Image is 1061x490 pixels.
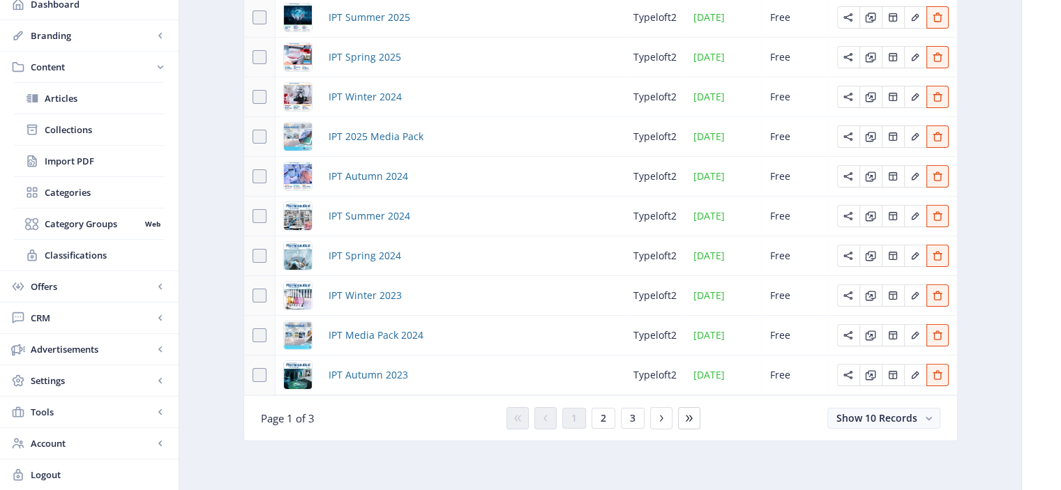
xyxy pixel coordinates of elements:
a: Edit page [837,169,859,182]
a: Edit page [926,248,949,261]
span: IPT Media Pack 2024 [329,327,423,344]
a: IPT Winter 2024 [329,89,402,105]
td: typeloft2 [625,355,685,395]
td: [DATE] [685,316,762,355]
span: Tools [31,405,153,419]
td: typeloft2 [625,276,685,316]
a: Edit page [926,288,949,301]
a: Edit page [926,129,949,142]
img: 02481de8-b067-464f-8496-abb6b7533f9c.jpg [284,43,312,71]
a: Edit page [882,328,904,341]
img: 0755a4d6-3db0-4c8c-ac25-cb9fb827b964.jpg [284,321,312,349]
a: Edit page [926,367,949,381]
a: IPT Autumn 2023 [329,367,408,383]
a: Edit page [904,288,926,301]
td: typeloft2 [625,77,685,117]
span: Page 1 of 3 [261,411,315,425]
a: Edit page [904,208,926,222]
a: Edit page [882,169,904,182]
a: Edit page [904,129,926,142]
a: Edit page [882,129,904,142]
a: Edit page [837,288,859,301]
a: Categories [14,177,165,208]
img: 92918336-cf80-4770-8fe8-d358c93a1fc0.jpg [284,83,312,111]
a: Edit page [882,10,904,23]
td: [DATE] [685,276,762,316]
span: 2 [601,413,606,424]
a: Edit page [837,248,859,261]
img: 3cda4289-0754-44dc-ac55-0ce10a4e135d.jpg [284,202,312,230]
td: Free [762,276,829,316]
a: Edit page [882,248,904,261]
span: Settings [31,374,153,388]
img: 8a81b14d-e0a5-44f1-9acc-8bfb84705579.jpg [284,282,312,309]
a: Edit page [904,49,926,63]
a: IPT Summer 2025 [329,9,410,26]
a: Edit page [859,288,882,301]
span: Classifications [45,248,165,262]
td: Free [762,316,829,355]
a: Edit page [859,367,882,381]
a: Edit page [926,328,949,341]
span: Content [31,60,153,74]
a: Edit page [904,367,926,381]
td: typeloft2 [625,197,685,236]
td: Free [762,355,829,395]
a: IPT Summer 2024 [329,208,410,224]
a: Edit page [859,49,882,63]
img: d2182887-4aa5-4694-a437-5b466ceda07d.jpg [284,361,312,389]
td: typeloft2 [625,38,685,77]
a: Edit page [904,169,926,182]
td: [DATE] [685,197,762,236]
span: CRM [31,311,153,325]
a: Edit page [882,49,904,63]
button: 2 [592,408,615,429]
a: Edit page [882,367,904,381]
a: Edit page [904,248,926,261]
a: IPT 2025 Media Pack [329,128,423,145]
a: IPT Spring 2024 [329,247,401,264]
a: Edit page [904,89,926,102]
a: Edit page [859,328,882,341]
a: Import PDF [14,146,165,176]
a: IPT Winter 2023 [329,287,402,304]
img: 7689e806-ff91-4d4d-9e26-e3f679bb54e6.jpg [284,242,312,270]
a: Edit page [926,208,949,222]
span: Categories [45,185,165,199]
a: Edit page [837,89,859,102]
a: Edit page [859,169,882,182]
a: Edit page [904,328,926,341]
button: 1 [562,408,586,429]
a: Edit page [859,129,882,142]
a: Edit page [926,49,949,63]
a: Edit page [837,328,859,341]
a: Edit page [859,10,882,23]
span: Account [31,436,153,450]
a: Articles [14,83,165,114]
span: 1 [571,413,577,424]
a: Edit page [837,208,859,222]
span: Category Groups [45,217,140,231]
a: IPT Autumn 2024 [329,168,408,185]
a: Edit page [882,288,904,301]
td: [DATE] [685,38,762,77]
a: Edit page [882,89,904,102]
a: Edit page [926,169,949,182]
a: Edit page [859,89,882,102]
a: Edit page [904,10,926,23]
a: Collections [14,114,165,145]
td: Free [762,157,829,197]
a: Category GroupsWeb [14,208,165,239]
td: typeloft2 [625,157,685,197]
td: typeloft2 [625,117,685,157]
span: Branding [31,29,153,43]
td: Free [762,197,829,236]
td: typeloft2 [625,236,685,276]
span: Import PDF [45,154,165,168]
span: Offers [31,280,153,293]
span: IPT Spring 2025 [329,49,401,66]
